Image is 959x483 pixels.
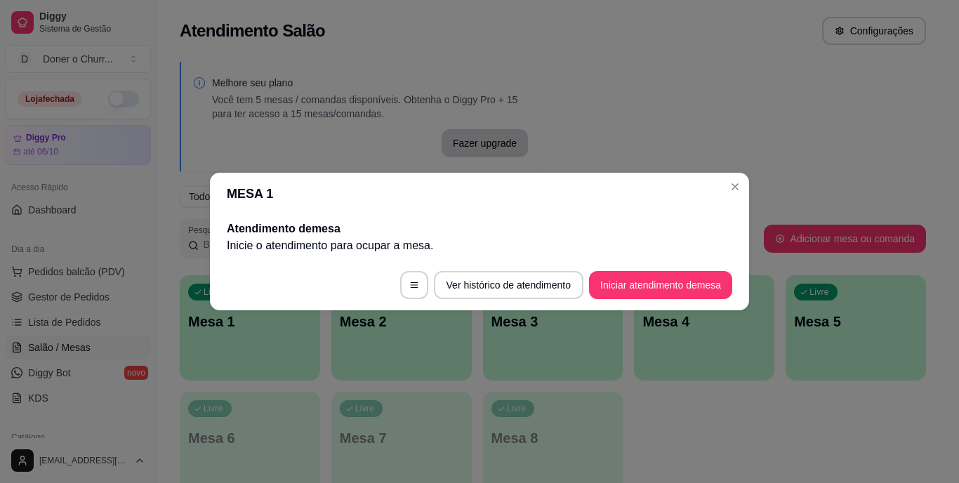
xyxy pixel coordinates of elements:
[434,271,583,299] button: Ver histórico de atendimento
[227,237,732,254] p: Inicie o atendimento para ocupar a mesa .
[227,220,732,237] h2: Atendimento de mesa
[724,176,746,198] button: Close
[589,271,732,299] button: Iniciar atendimento demesa
[210,173,749,215] header: MESA 1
